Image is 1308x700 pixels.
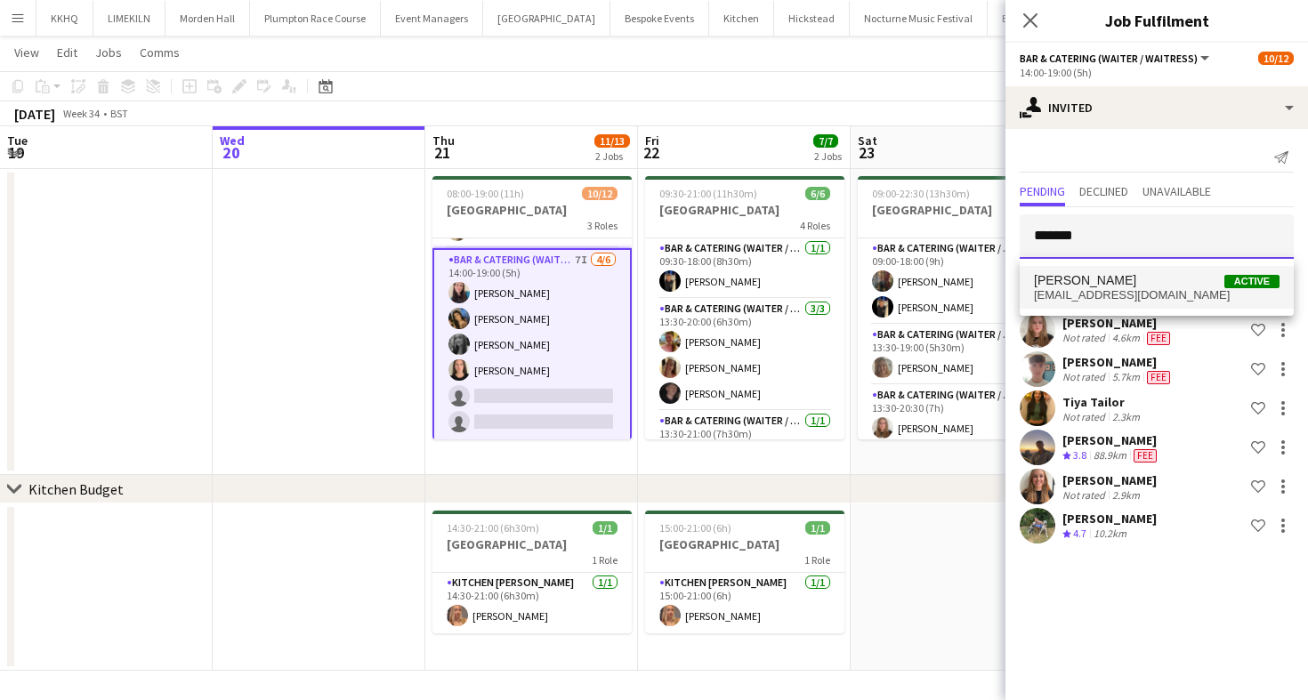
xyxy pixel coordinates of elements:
[4,142,28,163] span: 19
[1062,432,1160,448] div: [PERSON_NAME]
[1020,185,1065,197] span: Pending
[250,1,381,36] button: Plumpton Race Course
[1005,86,1308,129] div: Invited
[220,133,245,149] span: Wed
[1258,52,1294,65] span: 10/12
[587,219,618,232] span: 3 Roles
[483,1,610,36] button: [GEOGRAPHIC_DATA]
[814,149,842,163] div: 2 Jobs
[1143,331,1174,345] div: Crew has different fees then in role
[1034,288,1280,302] span: miahester200@gmail.com
[1005,9,1308,32] h3: Job Fulfilment
[1062,394,1143,410] div: Tiya Tailor
[1062,511,1157,527] div: [PERSON_NAME]
[447,521,539,535] span: 14:30-21:00 (6h30m)
[709,1,774,36] button: Kitchen
[813,134,838,148] span: 7/7
[850,1,988,36] button: Nocturne Music Festival
[858,176,1057,439] app-job-card: 09:00-22:30 (13h30m)13/13[GEOGRAPHIC_DATA]6 RolesBar & Catering (Waiter / waitress)2/209:00-18:00...
[1062,488,1109,502] div: Not rated
[1134,449,1157,463] span: Fee
[430,142,455,163] span: 21
[1109,488,1143,502] div: 2.9km
[800,219,830,232] span: 4 Roles
[1073,448,1086,462] span: 3.8
[432,573,632,633] app-card-role: Kitchen [PERSON_NAME]1/114:30-21:00 (6h30m)[PERSON_NAME]
[610,1,709,36] button: Bespoke Events
[804,553,830,567] span: 1 Role
[59,107,103,120] span: Week 34
[1020,52,1198,65] span: Bar & Catering (Waiter / waitress)
[805,187,830,200] span: 6/6
[872,187,970,200] span: 09:00-22:30 (13h30m)
[594,134,630,148] span: 11/13
[645,202,844,218] h3: [GEOGRAPHIC_DATA]
[1062,472,1157,488] div: [PERSON_NAME]
[1073,527,1086,540] span: 4.7
[1130,448,1160,463] div: Crew has different fees then in role
[447,187,524,200] span: 08:00-19:00 (11h)
[14,105,55,123] div: [DATE]
[592,553,618,567] span: 1 Role
[595,149,629,163] div: 2 Jobs
[1062,410,1109,423] div: Not rated
[1147,371,1170,384] span: Fee
[1147,332,1170,345] span: Fee
[1020,66,1294,79] div: 14:00-19:00 (5h)
[858,202,1057,218] h3: [GEOGRAPHIC_DATA]
[774,1,850,36] button: Hickstead
[36,1,93,36] button: KKHQ
[140,44,180,60] span: Comms
[166,1,250,36] button: Morden Hall
[645,411,844,471] app-card-role: Bar & Catering (Waiter / waitress)1/113:30-21:00 (7h30m)
[858,385,1057,497] app-card-role: Bar & Catering (Waiter / waitress)3/313:30-20:30 (7h)[PERSON_NAME]
[858,238,1057,325] app-card-role: Bar & Catering (Waiter / waitress)2/209:00-18:00 (9h)[PERSON_NAME][PERSON_NAME]
[432,536,632,552] h3: [GEOGRAPHIC_DATA]
[93,1,166,36] button: LIMEKILN
[645,176,844,439] app-job-card: 09:30-21:00 (11h30m)6/6[GEOGRAPHIC_DATA]4 RolesBar & Catering (Waiter / waitress)1/109:30-18:00 (...
[1109,331,1143,345] div: 4.6km
[1224,275,1280,288] span: Active
[988,1,1047,36] button: Events
[1062,354,1174,370] div: [PERSON_NAME]
[432,248,632,441] app-card-role: Bar & Catering (Waiter / waitress)7I4/614:00-19:00 (5h)[PERSON_NAME][PERSON_NAME][PERSON_NAME][PE...
[432,176,632,439] app-job-card: 08:00-19:00 (11h)10/12[GEOGRAPHIC_DATA]3 Roles[PERSON_NAME][PERSON_NAME][PERSON_NAME]Bar & Cateri...
[50,41,85,64] a: Edit
[645,536,844,552] h3: [GEOGRAPHIC_DATA]
[88,41,129,64] a: Jobs
[1079,185,1128,197] span: Declined
[645,299,844,411] app-card-role: Bar & Catering (Waiter / waitress)3/313:30-20:00 (6h30m)[PERSON_NAME][PERSON_NAME][PERSON_NAME]
[645,511,844,633] app-job-card: 15:00-21:00 (6h)1/1[GEOGRAPHIC_DATA]1 RoleKitchen [PERSON_NAME]1/115:00-21:00 (6h)[PERSON_NAME]
[1062,331,1109,345] div: Not rated
[432,202,632,218] h3: [GEOGRAPHIC_DATA]
[7,41,46,64] a: View
[1142,185,1211,197] span: Unavailable
[381,1,483,36] button: Event Managers
[582,187,618,200] span: 10/12
[805,521,830,535] span: 1/1
[858,325,1057,385] app-card-role: Bar & Catering (Waiter / waitress)1/113:30-19:00 (5h30m)[PERSON_NAME]
[133,41,187,64] a: Comms
[1062,370,1109,384] div: Not rated
[14,44,39,60] span: View
[110,107,128,120] div: BST
[1090,527,1130,542] div: 10.2km
[7,133,28,149] span: Tue
[1109,370,1143,384] div: 5.7km
[1143,370,1174,384] div: Crew has different fees then in role
[28,480,124,498] div: Kitchen Budget
[1062,315,1174,331] div: [PERSON_NAME]
[57,44,77,60] span: Edit
[432,133,455,149] span: Thu
[593,521,618,535] span: 1/1
[645,238,844,299] app-card-role: Bar & Catering (Waiter / waitress)1/109:30-18:00 (8h30m)[PERSON_NAME]
[1109,410,1143,423] div: 2.3km
[1090,448,1130,463] div: 88.9km
[659,187,757,200] span: 09:30-21:00 (11h30m)
[432,511,632,633] div: 14:30-21:00 (6h30m)1/1[GEOGRAPHIC_DATA]1 RoleKitchen [PERSON_NAME]1/114:30-21:00 (6h30m)[PERSON_N...
[95,44,122,60] span: Jobs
